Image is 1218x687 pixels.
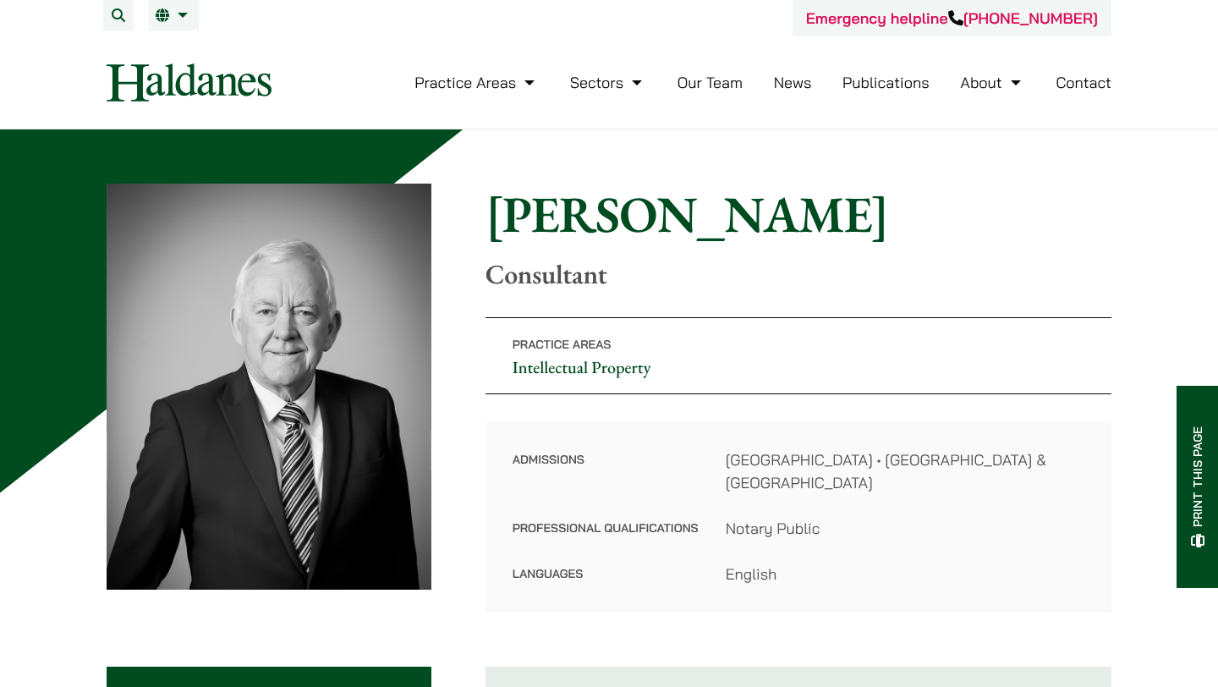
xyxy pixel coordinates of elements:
dd: Notary Public [726,517,1084,540]
h1: [PERSON_NAME] [486,184,1111,245]
a: Publications [842,73,930,92]
a: About [960,73,1024,92]
p: Consultant [486,258,1111,290]
dd: English [726,563,1084,585]
a: EN [156,8,192,22]
dt: Admissions [513,448,699,517]
a: Sectors [570,73,646,92]
img: Logo of Haldanes [107,63,272,102]
a: Intellectual Property [513,356,651,378]
a: Our Team [678,73,743,92]
a: Emergency helpline[PHONE_NUMBER] [806,8,1098,28]
span: Practice Areas [513,337,612,352]
a: News [774,73,812,92]
dd: [GEOGRAPHIC_DATA] • [GEOGRAPHIC_DATA] & [GEOGRAPHIC_DATA] [726,448,1084,494]
a: Practice Areas [414,73,539,92]
dt: Languages [513,563,699,585]
dt: Professional Qualifications [513,517,699,563]
a: Contact [1056,73,1111,92]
